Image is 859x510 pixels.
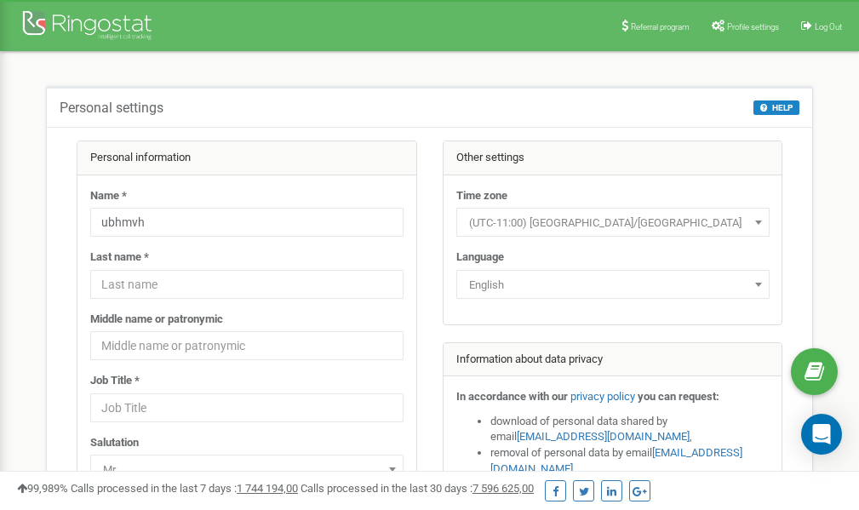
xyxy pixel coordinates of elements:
div: Other settings [444,141,782,175]
span: Profile settings [727,22,779,32]
div: Open Intercom Messenger [801,414,842,455]
label: Language [456,249,504,266]
strong: In accordance with our [456,390,568,403]
span: Mr. [90,455,404,484]
h5: Personal settings [60,100,163,116]
label: Job Title * [90,373,140,389]
u: 1 744 194,00 [237,482,298,495]
li: download of personal data shared by email , [490,414,770,445]
span: Calls processed in the last 7 days : [71,482,298,495]
span: 99,989% [17,482,68,495]
input: Last name [90,270,404,299]
label: Salutation [90,435,139,451]
label: Last name * [90,249,149,266]
div: Information about data privacy [444,343,782,377]
label: Name * [90,188,127,204]
span: Mr. [96,458,398,482]
a: privacy policy [570,390,635,403]
strong: you can request: [638,390,719,403]
span: Calls processed in the last 30 days : [301,482,534,495]
span: (UTC-11:00) Pacific/Midway [462,211,764,235]
label: Middle name or patronymic [90,312,223,328]
u: 7 596 625,00 [472,482,534,495]
a: [EMAIL_ADDRESS][DOMAIN_NAME] [517,430,690,443]
span: English [462,273,764,297]
button: HELP [753,100,799,115]
span: Log Out [815,22,842,32]
label: Time zone [456,188,507,204]
span: Referral program [631,22,690,32]
li: removal of personal data by email , [490,445,770,477]
input: Name [90,208,404,237]
span: English [456,270,770,299]
div: Personal information [77,141,416,175]
input: Middle name or patronymic [90,331,404,360]
input: Job Title [90,393,404,422]
span: (UTC-11:00) Pacific/Midway [456,208,770,237]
